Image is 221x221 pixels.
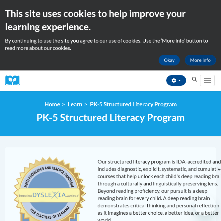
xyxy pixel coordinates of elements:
button: Okay [159,55,180,65]
a: Home [44,101,60,108]
a: Learn [68,101,82,108]
a: Cox Campus [5,75,25,86]
span: PK-5 Structured Literacy Program [37,111,185,123]
p: By continuing to use the site you agree to our use of cookies. Use the ‘More info’ button to read... [5,37,216,52]
button: Search [189,75,199,83]
iframe: Button to launch messaging window [194,194,216,216]
img: Logo brand [5,75,25,86]
button: Account Settings [166,75,186,86]
div: Main menu [199,70,216,91]
a: PK-5 Structured Literacy Program [90,101,177,108]
a: More Info [185,55,216,65]
h2: This site uses cookies to help improve your learning experience. [5,7,216,34]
